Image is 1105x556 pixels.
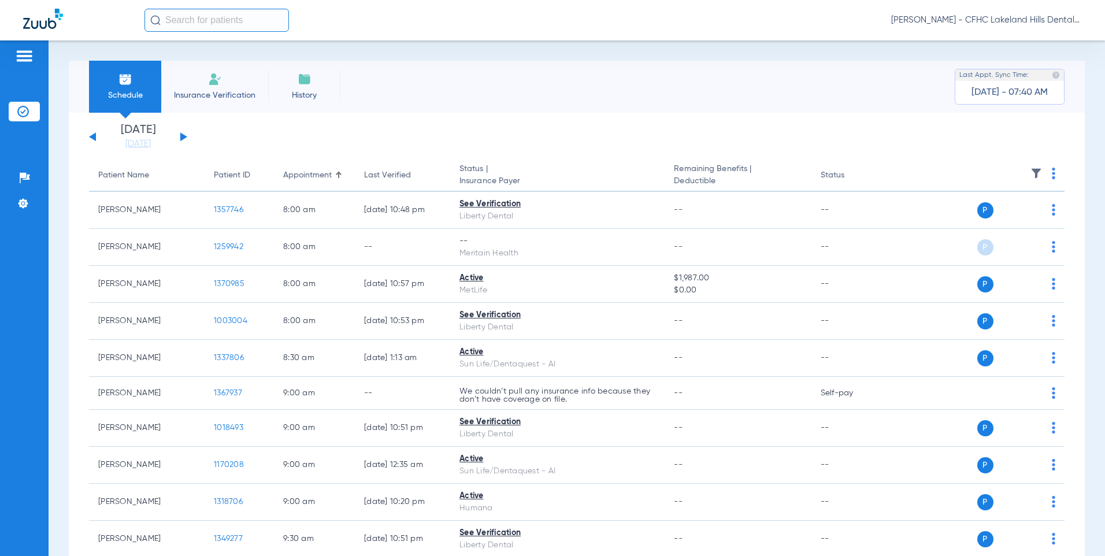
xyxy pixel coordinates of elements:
a: [DATE] [103,138,173,150]
div: Humana [459,502,655,514]
td: 9:00 AM [274,377,355,410]
span: -- [674,317,683,325]
img: group-dot-blue.svg [1052,241,1055,253]
td: -- [811,410,889,447]
span: P [977,276,993,292]
img: group-dot-blue.svg [1052,422,1055,433]
span: [PERSON_NAME] - CFHC Lakeland Hills Dental [891,14,1082,26]
td: 8:00 AM [274,229,355,266]
span: -- [674,389,683,397]
span: Schedule [98,90,153,101]
span: -- [674,354,683,362]
td: Self-pay [811,377,889,410]
div: See Verification [459,416,655,428]
p: We couldn’t pull any insurance info because they don’t have coverage on file. [459,387,655,403]
div: Liberty Dental [459,539,655,551]
td: [DATE] 12:35 AM [355,447,450,484]
span: -- [674,243,683,251]
img: group-dot-blue.svg [1052,315,1055,327]
td: [PERSON_NAME] [89,303,205,340]
span: P [977,350,993,366]
td: [PERSON_NAME] [89,229,205,266]
td: 9:00 AM [274,410,355,447]
span: Deductible [674,175,802,187]
div: Sun Life/Dentaquest - AI [459,465,655,477]
div: Active [459,346,655,358]
th: Remaining Benefits | [665,160,811,192]
span: History [277,90,332,101]
td: 8:00 AM [274,192,355,229]
span: -- [674,424,683,432]
img: hamburger-icon [15,49,34,63]
div: MetLife [459,284,655,296]
td: -- [811,229,889,266]
img: Schedule [118,72,132,86]
td: -- [355,377,450,410]
div: Liberty Dental [459,428,655,440]
td: [PERSON_NAME] [89,266,205,303]
td: [PERSON_NAME] [89,192,205,229]
img: group-dot-blue.svg [1052,278,1055,290]
span: P [977,239,993,255]
img: Zuub Logo [23,9,63,29]
div: Patient Name [98,169,195,181]
div: Patient ID [214,169,250,181]
td: [DATE] 10:57 PM [355,266,450,303]
span: 1367937 [214,389,242,397]
img: group-dot-blue.svg [1052,496,1055,507]
span: $1,987.00 [674,272,802,284]
span: $0.00 [674,284,802,296]
span: 1357746 [214,206,243,214]
td: [PERSON_NAME] [89,447,205,484]
span: P [977,202,993,218]
div: See Verification [459,527,655,539]
td: [DATE] 10:48 PM [355,192,450,229]
img: group-dot-blue.svg [1052,459,1055,470]
td: [DATE] 10:53 PM [355,303,450,340]
div: Active [459,490,655,502]
img: History [298,72,312,86]
td: -- [811,484,889,521]
td: [PERSON_NAME] [89,410,205,447]
img: filter.svg [1030,168,1042,179]
img: Manual Insurance Verification [208,72,222,86]
div: See Verification [459,198,655,210]
div: Active [459,272,655,284]
td: [PERSON_NAME] [89,340,205,377]
div: Liberty Dental [459,210,655,223]
td: 8:00 AM [274,303,355,340]
iframe: Chat Widget [1047,501,1105,556]
td: -- [811,303,889,340]
span: 1349277 [214,535,243,543]
li: [DATE] [103,124,173,150]
div: Patient ID [214,169,265,181]
span: 1337806 [214,354,244,362]
span: P [977,531,993,547]
div: See Verification [459,309,655,321]
img: group-dot-blue.svg [1052,387,1055,399]
td: -- [811,447,889,484]
td: -- [811,340,889,377]
td: [DATE] 10:51 PM [355,410,450,447]
span: 1018493 [214,424,243,432]
div: Last Verified [364,169,441,181]
th: Status | [450,160,665,192]
img: group-dot-blue.svg [1052,168,1055,179]
span: Insurance Verification [170,90,259,101]
span: 1318706 [214,498,243,506]
div: Last Verified [364,169,411,181]
div: Liberty Dental [459,321,655,333]
span: Last Appt. Sync Time: [959,69,1029,81]
img: last sync help info [1052,71,1060,79]
span: 1003004 [214,317,247,325]
div: Appointment [283,169,332,181]
td: 8:30 AM [274,340,355,377]
td: -- [811,266,889,303]
td: [PERSON_NAME] [89,484,205,521]
th: Status [811,160,889,192]
span: P [977,457,993,473]
div: -- [459,235,655,247]
img: group-dot-blue.svg [1052,204,1055,216]
div: Sun Life/Dentaquest - AI [459,358,655,370]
